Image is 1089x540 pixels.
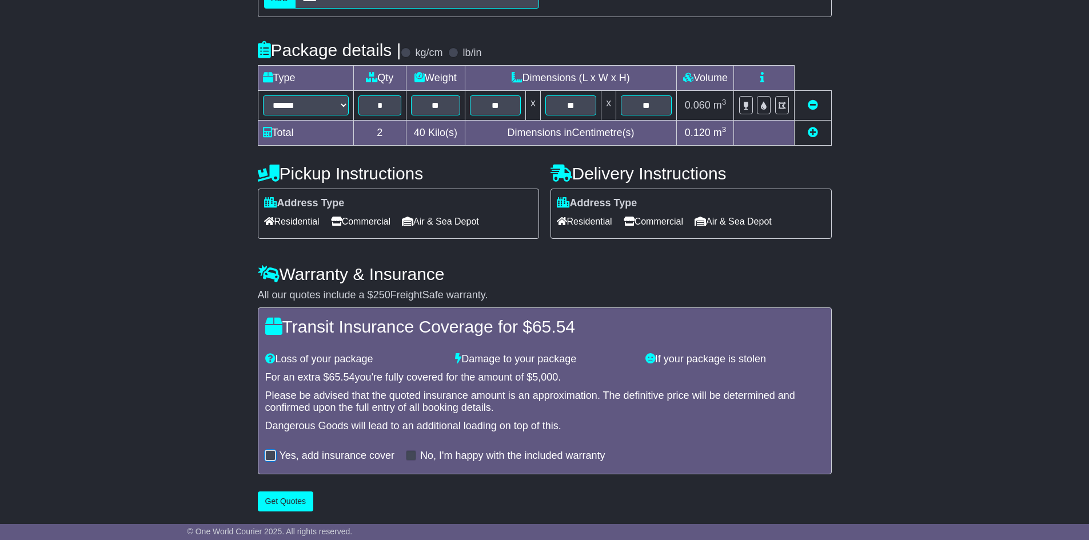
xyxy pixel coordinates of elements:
a: Remove this item [808,99,818,111]
span: Commercial [624,213,683,230]
span: 5,000 [532,371,558,383]
label: kg/cm [415,47,442,59]
label: No, I'm happy with the included warranty [420,450,605,462]
span: Residential [264,213,320,230]
sup: 3 [722,98,727,106]
h4: Package details | [258,41,401,59]
label: Yes, add insurance cover [280,450,394,462]
td: Qty [353,66,406,91]
td: x [525,91,540,121]
a: Add new item [808,127,818,138]
div: Loss of your package [260,353,450,366]
label: lb/in [462,47,481,59]
div: If your package is stolen [640,353,830,366]
span: 0.060 [685,99,711,111]
td: 2 [353,121,406,146]
sup: 3 [722,125,727,134]
span: 65.54 [329,371,355,383]
td: Dimensions (L x W x H) [465,66,677,91]
span: Air & Sea Depot [695,213,772,230]
td: Dimensions in Centimetre(s) [465,121,677,146]
td: Total [258,121,353,146]
td: Volume [677,66,734,91]
span: Residential [557,213,612,230]
h4: Transit Insurance Coverage for $ [265,317,824,336]
label: Address Type [557,197,637,210]
button: Get Quotes [258,491,314,511]
td: Type [258,66,353,91]
span: Commercial [331,213,390,230]
h4: Delivery Instructions [551,164,832,183]
td: Kilo(s) [406,121,465,146]
h4: Warranty & Insurance [258,265,832,283]
span: m [713,99,727,111]
span: 65.54 [532,317,575,336]
div: Damage to your package [449,353,640,366]
span: © One World Courier 2025. All rights reserved. [188,527,353,536]
div: All our quotes include a $ FreightSafe warranty. [258,289,832,302]
span: Air & Sea Depot [402,213,479,230]
span: 0.120 [685,127,711,138]
h4: Pickup Instructions [258,164,539,183]
span: m [713,127,727,138]
td: Weight [406,66,465,91]
div: Dangerous Goods will lead to an additional loading on top of this. [265,420,824,433]
label: Address Type [264,197,345,210]
span: 40 [414,127,425,138]
div: For an extra $ you're fully covered for the amount of $ . [265,371,824,384]
span: 250 [373,289,390,301]
td: x [601,91,616,121]
div: Please be advised that the quoted insurance amount is an approximation. The definitive price will... [265,390,824,414]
